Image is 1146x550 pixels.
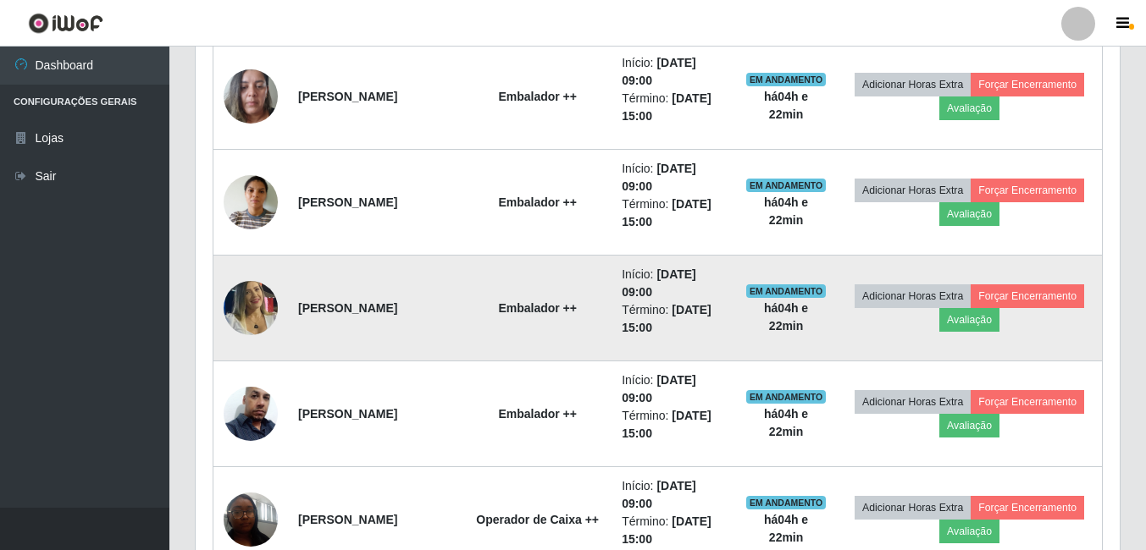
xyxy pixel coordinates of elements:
[746,179,827,192] span: EM ANDAMENTO
[224,269,278,347] img: 1733239406405.jpeg
[298,195,397,209] strong: [PERSON_NAME]
[28,13,103,34] img: CoreUI Logo
[971,73,1084,96] button: Forçar Encerramento
[764,195,808,227] strong: há 04 h e 22 min
[855,390,971,414] button: Adicionar Horas Extra
[939,414,999,437] button: Avaliação
[224,60,278,132] img: 1677615150889.jpeg
[622,371,725,407] li: Início:
[622,477,725,513] li: Início:
[622,513,725,548] li: Término:
[764,513,808,544] strong: há 04 h e 22 min
[622,90,725,125] li: Término:
[971,390,1084,414] button: Forçar Encerramento
[622,162,696,193] time: [DATE] 09:00
[224,366,278,462] img: 1740359747198.jpeg
[939,520,999,543] button: Avaliação
[622,479,696,510] time: [DATE] 09:00
[764,301,808,333] strong: há 04 h e 22 min
[498,407,577,421] strong: Embalador ++
[855,73,971,96] button: Adicionar Horas Extra
[939,96,999,120] button: Avaliação
[746,496,827,509] span: EM ANDAMENTO
[971,284,1084,308] button: Forçar Encerramento
[622,160,725,195] li: Início:
[939,308,999,332] button: Avaliação
[855,496,971,520] button: Adicionar Horas Extra
[622,54,725,90] li: Início:
[622,373,696,404] time: [DATE] 09:00
[498,90,577,103] strong: Embalador ++
[971,179,1084,202] button: Forçar Encerramento
[971,496,1084,520] button: Forçar Encerramento
[298,513,397,526] strong: [PERSON_NAME]
[622,267,696,299] time: [DATE] 09:00
[622,195,725,231] li: Término:
[298,301,397,315] strong: [PERSON_NAME]
[764,407,808,438] strong: há 04 h e 22 min
[746,73,827,86] span: EM ANDAMENTO
[939,202,999,226] button: Avaliação
[622,407,725,443] li: Término:
[764,90,808,121] strong: há 04 h e 22 min
[298,407,397,421] strong: [PERSON_NAME]
[622,56,696,87] time: [DATE] 09:00
[855,179,971,202] button: Adicionar Horas Extra
[746,284,827,298] span: EM ANDAMENTO
[746,390,827,404] span: EM ANDAMENTO
[476,513,599,526] strong: Operador de Caixa ++
[498,195,577,209] strong: Embalador ++
[622,301,725,337] li: Término:
[855,284,971,308] button: Adicionar Horas Extra
[224,154,278,250] img: 1729187872141.jpeg
[298,90,397,103] strong: [PERSON_NAME]
[498,301,577,315] strong: Embalador ++
[622,266,725,301] li: Início:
